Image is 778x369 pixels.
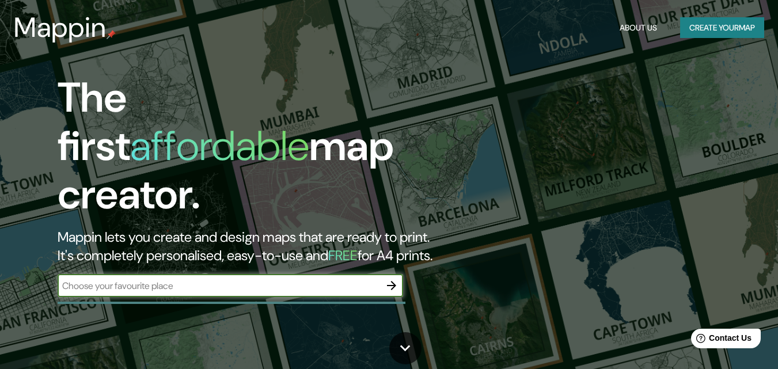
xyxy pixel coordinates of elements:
[615,17,662,39] button: About Us
[107,30,116,39] img: mappin-pin
[680,17,764,39] button: Create yourmap
[58,279,380,292] input: Choose your favourite place
[58,74,447,228] h1: The first map creator.
[675,324,765,356] iframe: Help widget launcher
[58,228,447,265] h2: Mappin lets you create and design maps that are ready to print. It's completely personalised, eas...
[130,119,309,173] h1: affordable
[14,12,107,44] h3: Mappin
[328,246,358,264] h5: FREE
